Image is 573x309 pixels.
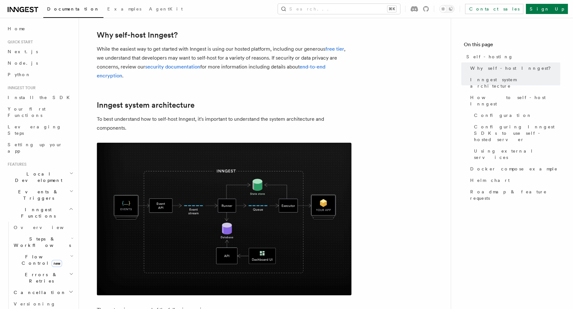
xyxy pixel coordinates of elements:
span: Local Development [5,171,69,183]
a: Documentation [43,2,103,18]
span: Configuring Inngest SDKs to use self-hosted server [474,124,560,143]
img: Inngest system architecture diagram [97,143,351,295]
a: Roadmap & feature requests [468,186,560,204]
a: Self-hosting [464,51,560,62]
a: Next.js [5,46,75,57]
a: Inngest system architecture [97,101,195,110]
span: AgentKit [149,6,183,11]
a: Using external services [471,145,560,163]
span: Node.js [8,61,38,66]
span: Using external services [474,148,560,161]
span: Configuration [474,112,532,119]
a: Install the SDK [5,92,75,103]
span: Docker compose example [470,166,558,172]
a: Setting up your app [5,139,75,157]
a: Why self-host Inngest? [468,62,560,74]
a: AgentKit [145,2,187,17]
span: Versioning [14,301,56,306]
span: Leveraging Steps [8,124,61,136]
p: To best understand how to self-host Inngest, it's important to understand the system architecture... [97,115,351,133]
span: Python [8,72,31,77]
a: Why self-host Inngest? [97,31,178,40]
span: Setting up your app [8,142,62,154]
button: Errors & Retries [11,269,75,287]
span: How to self-host Inngest [470,94,560,107]
h4: On this page [464,41,560,51]
span: Quick start [5,40,33,45]
button: Cancellation [11,287,75,298]
span: Your first Functions [8,106,46,118]
a: Sign Up [526,4,568,14]
span: Examples [107,6,141,11]
button: Inngest Functions [5,204,75,222]
span: Roadmap & feature requests [470,189,560,201]
kbd: ⌘K [387,6,396,12]
span: Helm chart [470,177,510,183]
button: Steps & Workflows [11,233,75,251]
button: Local Development [5,168,75,186]
span: Errors & Retries [11,271,69,284]
span: Next.js [8,49,38,54]
a: Configuring Inngest SDKs to use self-hosted server [471,121,560,145]
span: Overview [14,225,79,230]
a: Contact sales [465,4,523,14]
span: Home [8,25,25,32]
a: Leveraging Steps [5,121,75,139]
a: Your first Functions [5,103,75,121]
a: Inngest system architecture [468,74,560,92]
a: Docker compose example [468,163,560,175]
a: security documentation [145,64,200,70]
span: Cancellation [11,289,66,296]
a: Node.js [5,57,75,69]
button: Toggle dark mode [439,5,455,13]
span: Steps & Workflows [11,236,71,248]
span: Documentation [47,6,100,11]
a: Helm chart [468,175,560,186]
span: Inngest Functions [5,206,69,219]
span: new [52,260,62,267]
button: Search...⌘K [278,4,400,14]
a: Overview [11,222,75,233]
span: Features [5,162,26,167]
a: Configuration [471,110,560,121]
span: Events & Triggers [5,189,69,201]
button: Flow Controlnew [11,251,75,269]
a: Home [5,23,75,34]
p: While the easiest way to get started with Inngest is using our hosted platform, including our gen... [97,45,351,80]
span: Install the SDK [8,95,74,100]
a: Python [5,69,75,80]
span: Inngest system architecture [470,76,560,89]
a: free tier [325,46,344,52]
span: Self-hosting [466,54,513,60]
a: Examples [103,2,145,17]
button: Events & Triggers [5,186,75,204]
a: How to self-host Inngest [468,92,560,110]
span: Why self-host Inngest? [470,65,555,71]
span: Flow Control [11,254,70,266]
span: Inngest tour [5,85,36,90]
